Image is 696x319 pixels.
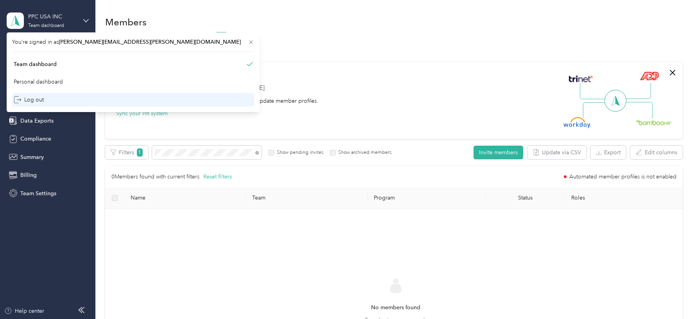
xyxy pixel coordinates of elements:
button: Help center [4,307,44,315]
button: Edit columns [630,146,683,159]
button: Export [590,146,626,159]
button: Invite members [474,146,523,159]
th: Program [368,187,486,209]
img: BambooHR [636,119,672,125]
img: Line Left Down [583,102,610,118]
span: 1 [137,148,143,157]
button: Sync your HR system [116,109,168,118]
span: You’re signed in as [12,38,254,46]
span: Summary [20,153,44,161]
button: Update via CSV [527,146,587,159]
span: Compliance [20,135,51,143]
span: Automated member profiles is not enabled [569,174,676,180]
th: Team [246,187,368,209]
span: Team Settings [20,189,56,198]
span: NEW [216,32,226,37]
iframe: Everlance-gr Chat Button Frame [652,275,696,319]
img: Line Right Down [625,102,653,119]
span: [PERSON_NAME][EMAIL_ADDRESS][PERSON_NAME][DOMAIN_NAME] [59,39,241,45]
h1: Members [105,18,147,26]
img: ADP [640,71,659,80]
button: Filters1 [105,146,148,159]
span: Billing [20,171,37,179]
div: Team dashboard [14,60,57,68]
img: Line Right Up [624,83,651,99]
div: Team dashboard [28,23,64,28]
img: Trinet [567,73,594,84]
div: Personal dashboard [14,78,63,86]
img: Line Left Up [580,83,607,100]
span: No members found [371,303,420,312]
th: Name [124,187,246,209]
p: 0 Members found with current filters [111,173,199,181]
label: Show pending invites [274,149,323,156]
button: Reset filters [203,173,232,181]
span: Name [131,194,240,201]
span: Data Exports [20,117,54,125]
th: Status [486,187,565,209]
div: PPC USA INC [28,12,77,21]
img: Workday [563,117,591,128]
div: Log out [14,96,44,104]
th: Roles [565,187,687,209]
label: Show archived members [335,149,391,156]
